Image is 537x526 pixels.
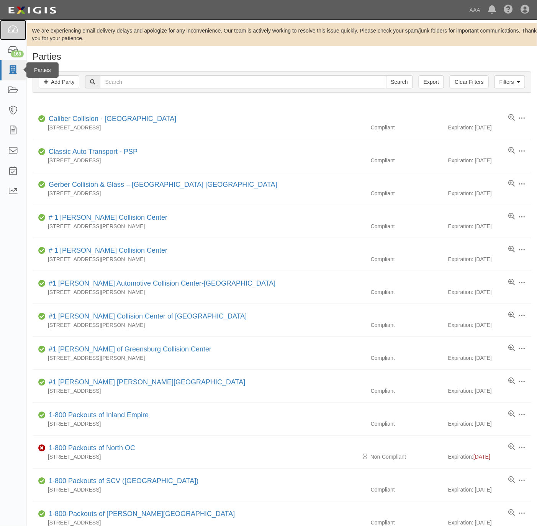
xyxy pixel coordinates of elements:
[46,410,149,420] div: 1-800 Packouts of Inland Empire
[508,410,515,418] a: View results summary
[363,454,367,459] i: Pending Review
[448,157,531,164] div: Expiration: [DATE]
[508,213,515,221] a: View results summary
[46,114,176,124] div: Caliber Collision - Gainesville
[39,75,79,88] a: Add Party
[100,75,386,88] input: Search
[365,288,448,296] div: Compliant
[38,248,46,253] i: Compliant
[365,387,448,395] div: Compliant
[46,509,235,519] div: 1-800-Packouts of Beverly Hills
[33,486,365,493] div: [STREET_ADDRESS]
[419,75,444,88] a: Export
[33,354,365,362] div: [STREET_ADDRESS][PERSON_NAME]
[508,180,515,188] a: View results summary
[450,75,488,88] a: Clear Filters
[508,312,515,319] a: View results summary
[38,116,46,122] i: Compliant
[33,420,365,428] div: [STREET_ADDRESS]
[33,321,365,329] div: [STREET_ADDRESS][PERSON_NAME]
[49,115,176,123] a: Caliber Collision - [GEOGRAPHIC_DATA]
[33,157,365,164] div: [STREET_ADDRESS]
[33,189,365,197] div: [STREET_ADDRESS]
[38,479,46,484] i: Compliant
[365,453,448,461] div: Non-Compliant
[49,279,276,287] a: #1 [PERSON_NAME] Automotive Collision Center-[GEOGRAPHIC_DATA]
[33,453,365,461] div: [STREET_ADDRESS]
[466,2,484,18] a: AAA
[38,314,46,319] i: Compliant
[508,279,515,286] a: View results summary
[38,281,46,286] i: Compliant
[508,476,515,484] a: View results summary
[365,222,448,230] div: Compliant
[365,255,448,263] div: Compliant
[46,213,167,223] div: # 1 Cochran Collision Center
[49,312,247,320] a: #1 [PERSON_NAME] Collision Center of [GEOGRAPHIC_DATA]
[494,75,525,88] a: Filters
[49,444,135,452] a: 1-800 Packouts of North OC
[448,486,531,493] div: Expiration: [DATE]
[365,420,448,428] div: Compliant
[46,345,211,354] div: #1 Cochran of Greensburg Collision Center
[33,255,365,263] div: [STREET_ADDRESS][PERSON_NAME]
[365,157,448,164] div: Compliant
[448,387,531,395] div: Expiration: [DATE]
[49,510,235,518] a: 1-800-Packouts of [PERSON_NAME][GEOGRAPHIC_DATA]
[38,149,46,155] i: Compliant
[448,124,531,131] div: Expiration: [DATE]
[49,148,138,155] a: Classic Auto Transport - PSP
[448,189,531,197] div: Expiration: [DATE]
[448,255,531,263] div: Expiration: [DATE]
[38,511,46,517] i: Compliant
[365,189,448,197] div: Compliant
[508,509,515,517] a: View results summary
[38,215,46,221] i: Compliant
[448,321,531,329] div: Expiration: [DATE]
[473,454,490,460] span: [DATE]
[33,288,365,296] div: [STREET_ADDRESS][PERSON_NAME]
[508,147,515,155] a: View results summary
[508,345,515,352] a: View results summary
[46,180,277,190] div: Gerber Collision & Glass – Houston Brighton
[46,147,138,157] div: Classic Auto Transport - PSP
[508,377,515,385] a: View results summary
[11,51,24,57] div: 168
[448,420,531,428] div: Expiration: [DATE]
[6,3,59,17] img: logo-5460c22ac91f19d4615b14bd174203de0afe785f0fc80cf4dbbc73dc1793850b.png
[49,477,198,485] a: 1-800 Packouts of SCV ([GEOGRAPHIC_DATA])
[508,114,515,122] a: View results summary
[365,486,448,493] div: Compliant
[27,27,537,42] div: We are experiencing email delivery delays and apologize for any inconvenience. Our team is active...
[504,5,513,15] i: Help Center - Complianz
[365,124,448,131] div: Compliant
[365,354,448,362] div: Compliant
[49,378,245,386] a: #1 [PERSON_NAME] [PERSON_NAME][GEOGRAPHIC_DATA]
[33,222,365,230] div: [STREET_ADDRESS][PERSON_NAME]
[38,347,46,352] i: Compliant
[508,443,515,451] a: View results summary
[26,62,59,78] div: Parties
[448,453,531,461] div: Expiration:
[46,279,276,289] div: #1 Cochran Automotive Collision Center-Monroeville
[38,182,46,188] i: Compliant
[448,354,531,362] div: Expiration: [DATE]
[49,345,211,353] a: #1 [PERSON_NAME] of Greensburg Collision Center
[38,380,46,385] i: Compliant
[448,222,531,230] div: Expiration: [DATE]
[365,321,448,329] div: Compliant
[49,247,167,254] a: # 1 [PERSON_NAME] Collision Center
[49,181,277,188] a: Gerber Collision & Glass – [GEOGRAPHIC_DATA] [GEOGRAPHIC_DATA]
[38,446,46,451] i: Non-Compliant
[33,124,365,131] div: [STREET_ADDRESS]
[33,52,531,62] h1: Parties
[46,312,247,322] div: #1 Cochran Collision Center of Greensburg
[448,288,531,296] div: Expiration: [DATE]
[38,413,46,418] i: Compliant
[386,75,413,88] input: Search
[46,377,245,387] div: #1 Cochran Robinson Township
[49,214,167,221] a: # 1 [PERSON_NAME] Collision Center
[33,387,365,395] div: [STREET_ADDRESS]
[508,246,515,253] a: View results summary
[46,443,135,453] div: 1-800 Packouts of North OC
